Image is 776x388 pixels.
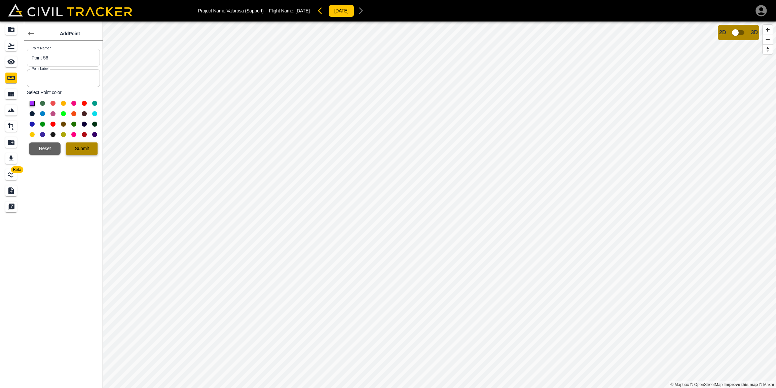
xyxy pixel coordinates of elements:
[763,25,773,35] button: Zoom in
[719,30,726,36] span: 2D
[103,21,776,388] canvas: Map
[751,30,758,36] span: 3D
[725,382,758,387] a: Map feedback
[269,8,310,13] p: Flight Name:
[690,382,723,387] a: OpenStreetMap
[763,44,773,54] button: Reset bearing to north
[763,35,773,44] button: Zoom out
[329,5,354,17] button: [DATE]
[759,382,774,387] a: Maxar
[670,382,689,387] a: Mapbox
[296,8,310,13] span: [DATE]
[8,4,132,17] img: Civil Tracker
[198,8,264,13] p: Project Name: Valarosa (Support)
